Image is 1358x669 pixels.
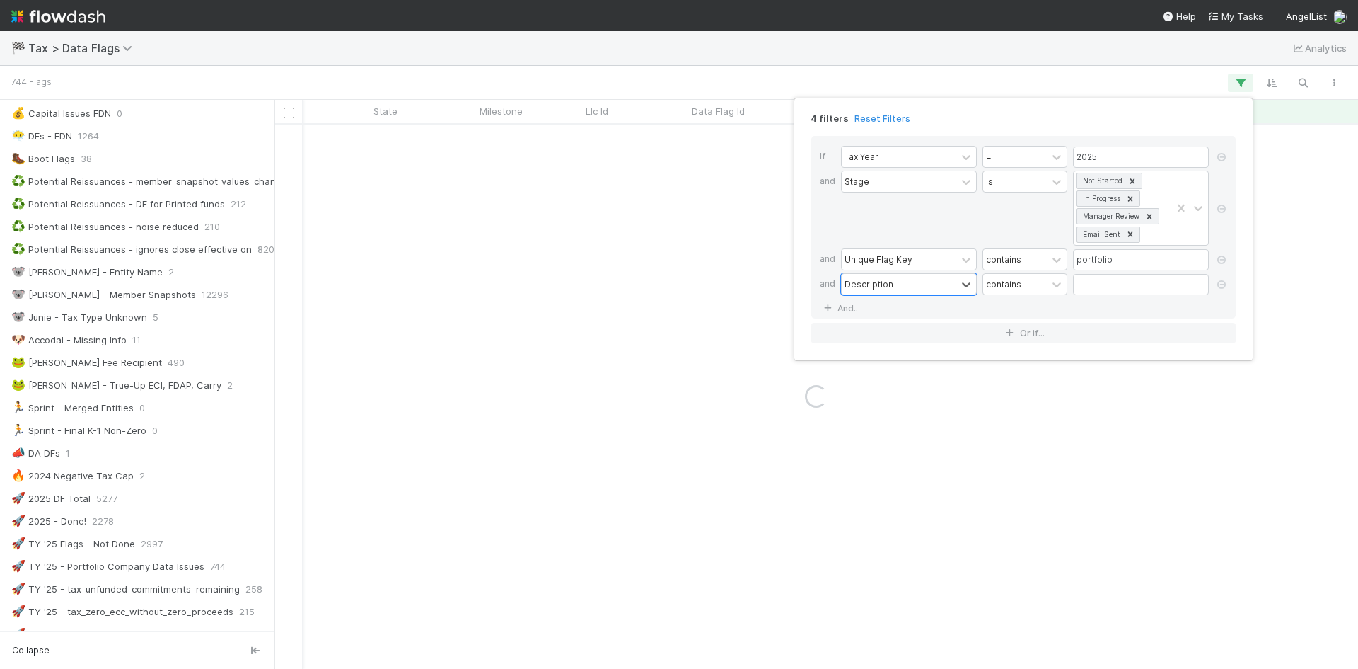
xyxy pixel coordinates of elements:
div: Unique Flag Key [845,253,912,265]
div: Tax Year [845,150,878,163]
a: Reset Filters [854,113,910,125]
div: and [820,273,841,298]
div: Stage [845,175,869,188]
a: And.. [820,298,864,319]
div: Manager Review [1079,209,1142,224]
div: contains [986,253,1021,265]
div: Description [845,278,893,290]
div: In Progress [1079,191,1122,206]
span: 4 filters [811,113,849,125]
div: Email Sent [1079,227,1122,242]
div: If [820,146,841,171]
button: Or if... [811,323,1236,343]
div: Not Started [1079,173,1125,188]
div: is [986,175,993,188]
div: contains [986,278,1021,290]
div: and [820,248,841,273]
div: and [820,171,841,248]
div: = [986,150,992,163]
